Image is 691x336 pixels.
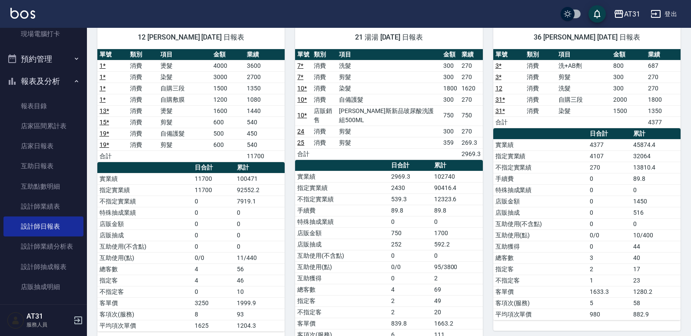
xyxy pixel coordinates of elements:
span: 21 湯湯 [DATE] 日報表 [306,33,472,42]
td: 消費 [312,137,337,148]
td: 2 [389,306,432,318]
td: 3250 [193,297,235,309]
td: [PERSON_NAME]斯新品玻尿酸洗護組500ML [337,105,441,126]
th: 項目 [337,49,441,60]
a: 店家區間累計表 [3,116,83,136]
td: 2 [389,295,432,306]
td: 客項次(服務) [493,297,588,309]
td: 染髮 [337,83,441,94]
td: 0 [588,207,631,218]
td: 0/0 [389,261,432,273]
td: 90416.4 [432,182,483,193]
td: 0 [389,216,432,227]
td: 539.3 [389,193,432,205]
button: 客戶管理 [3,300,83,323]
td: 剪髮 [337,126,441,137]
td: 0 [235,207,285,218]
td: 指定實業績 [97,184,193,196]
table: a dense table [295,49,482,160]
span: 36 [PERSON_NAME] [DATE] 日報表 [504,33,670,42]
td: 客單價 [493,286,588,297]
td: 95/3800 [432,261,483,273]
td: 450 [245,128,285,139]
td: 11700 [193,184,235,196]
td: 270 [646,71,681,83]
th: 日合計 [193,162,235,173]
a: 互助日報表 [3,156,83,176]
td: 洗+AB劑 [556,60,611,71]
p: 服務人員 [27,321,71,329]
table: a dense table [97,162,285,332]
th: 金額 [211,49,245,60]
td: 客單價 [97,297,193,309]
td: 0 [588,184,631,196]
td: 300 [611,83,646,94]
th: 類別 [525,49,556,60]
td: 4107 [588,150,631,162]
td: 1633.3 [588,286,631,297]
td: 0 [235,241,285,252]
th: 累計 [235,162,285,173]
td: 0 [193,241,235,252]
td: 2700 [245,71,285,83]
td: 不指定客 [493,275,588,286]
td: 自購三段 [556,94,611,105]
td: 11700 [193,173,235,184]
td: 32064 [631,150,681,162]
td: 0 [193,218,235,230]
span: 12 [PERSON_NAME] [DATE] 日報表 [108,33,274,42]
td: 消費 [525,71,556,83]
td: 洗髮 [337,60,441,71]
td: 店販抽成 [295,239,389,250]
td: 1080 [245,94,285,105]
td: 店販抽成 [493,207,588,218]
td: 消費 [128,83,158,94]
td: 58 [631,297,681,309]
td: 750 [389,227,432,239]
td: 消費 [128,60,158,71]
th: 日合計 [588,128,631,140]
a: 24 [297,128,304,135]
td: 3000 [211,71,245,83]
td: 互助使用(點) [493,230,588,241]
td: 45874.4 [631,139,681,150]
a: 25 [297,139,304,146]
td: 882.9 [631,309,681,320]
td: 0 [432,250,483,261]
img: Person [7,312,24,329]
td: 1440 [245,105,285,116]
td: 2969.3 [389,171,432,182]
td: 自購敷膜 [158,94,211,105]
img: Logo [10,8,35,19]
a: 店販抽成明細 [3,277,83,297]
td: 269.3 [459,137,483,148]
a: 互助點數明細 [3,176,83,196]
div: AT31 [624,9,640,20]
td: 1800 [441,83,459,94]
td: 消費 [128,139,158,150]
td: 1500 [611,105,646,116]
td: 不指定實業績 [295,193,389,205]
td: 0 [389,273,432,284]
td: 0 [588,218,631,230]
td: 0 [389,250,432,261]
td: 客單價 [295,318,389,329]
td: 0 [235,230,285,241]
td: 互助使用(不含點) [295,250,389,261]
td: 2 [432,273,483,284]
th: 類別 [128,49,158,60]
td: 7919.1 [235,196,285,207]
td: 300 [441,94,459,105]
td: 600 [211,116,245,128]
td: 13810.4 [631,162,681,173]
td: 1450 [631,196,681,207]
td: 店販金額 [295,227,389,239]
td: 消費 [128,105,158,116]
td: 染髮 [158,71,211,83]
button: 預約管理 [3,48,83,70]
th: 單號 [97,49,128,60]
th: 業績 [245,49,285,60]
a: 設計師日報表 [3,216,83,236]
td: 1620 [459,83,483,94]
td: 540 [245,116,285,128]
